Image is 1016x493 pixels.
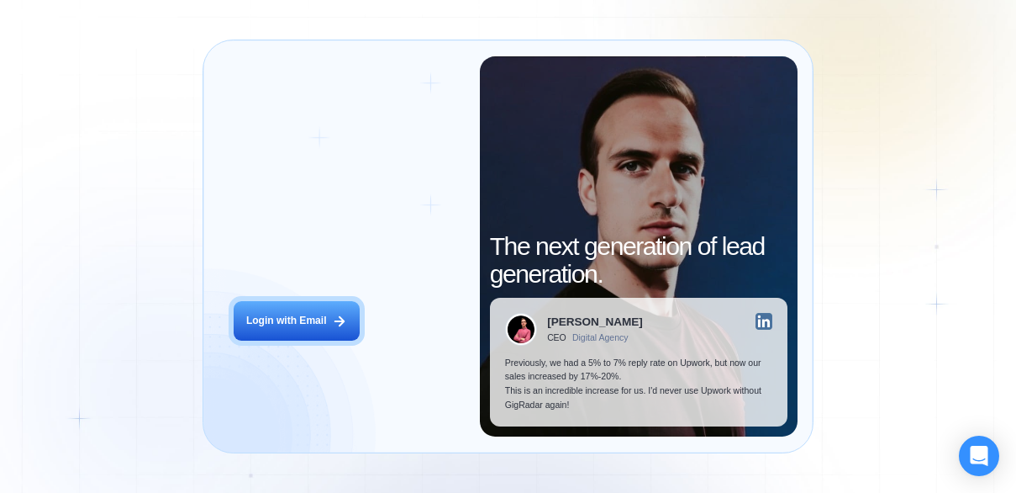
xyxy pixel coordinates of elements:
[246,314,327,328] div: Login with Email
[547,332,566,342] div: CEO
[547,316,643,328] div: [PERSON_NAME]
[490,232,787,289] h2: The next generation of lead generation.
[505,356,772,412] p: Previously, we had a 5% to 7% reply rate on Upwork, but now our sales increased by 17%-20%. This ...
[234,301,360,341] button: Login with Email
[572,332,629,342] div: Digital Agency
[959,436,999,476] div: Open Intercom Messenger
